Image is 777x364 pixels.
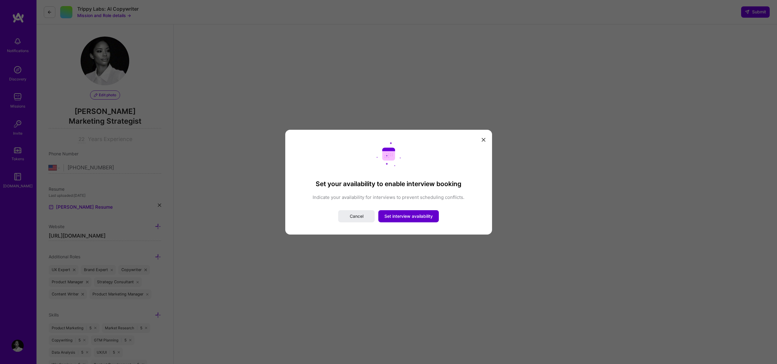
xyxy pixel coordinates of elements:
[350,213,363,219] span: Cancel
[482,138,485,142] i: icon Close
[384,213,433,219] span: Set interview availability
[338,210,375,222] button: Cancel
[376,142,401,166] img: Calendar
[378,210,439,222] button: Set interview availability
[285,129,492,234] div: modal
[297,194,480,200] p: Indicate your availability for interviews to prevent scheduling conflicts.
[297,180,480,187] h3: Set your availability to enable interview booking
